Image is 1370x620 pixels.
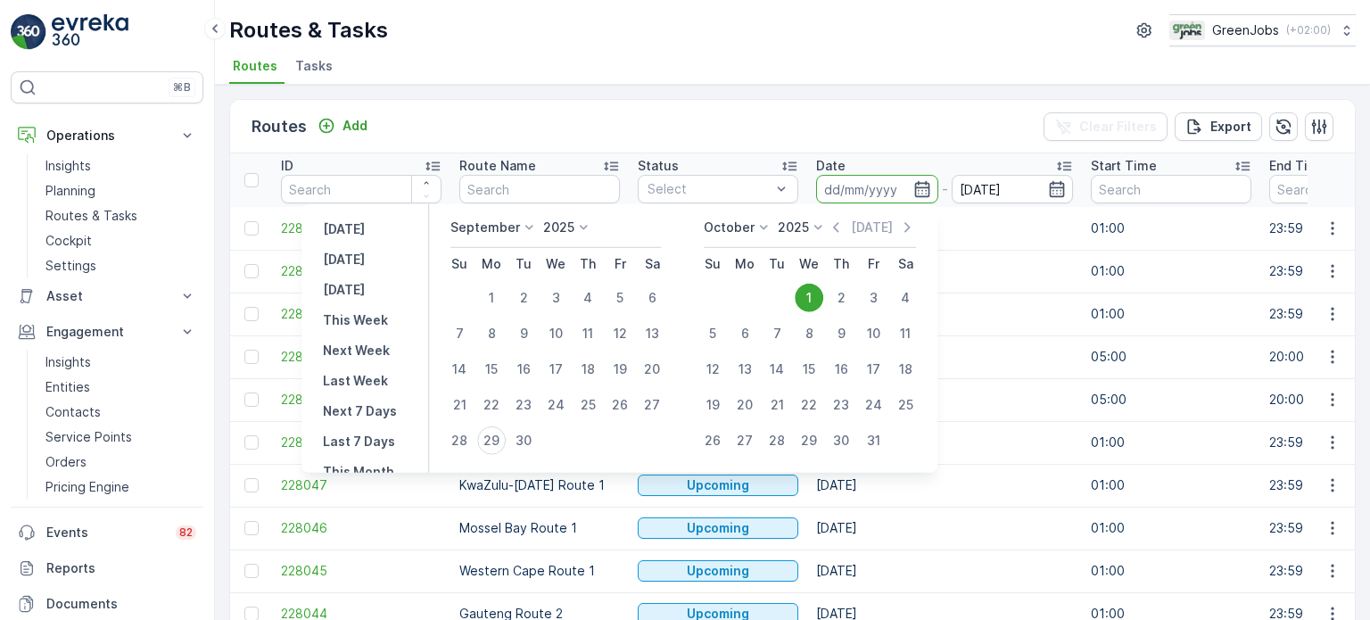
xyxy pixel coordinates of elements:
[795,426,823,455] div: 29
[11,550,203,586] a: Reports
[1269,157,1327,175] p: End Time
[46,127,168,145] p: Operations
[574,355,602,384] div: 18
[1210,118,1251,136] p: Export
[606,391,634,419] div: 26
[638,355,666,384] div: 20
[38,253,203,278] a: Settings
[316,279,372,301] button: Tomorrow
[638,157,679,175] p: Status
[763,355,791,384] div: 14
[1091,519,1251,537] p: 01:00
[477,355,506,384] div: 15
[859,426,887,455] div: 31
[698,319,727,348] div: 5
[244,478,259,492] div: Toggle Row Selected
[763,319,791,348] div: 7
[45,378,90,396] p: Entities
[851,219,893,236] p: [DATE]
[38,228,203,253] a: Cockpit
[638,475,798,496] button: Upcoming
[795,319,823,348] div: 8
[807,207,1082,250] td: [DATE]
[475,248,508,280] th: Monday
[827,319,855,348] div: 9
[1079,118,1157,136] p: Clear Filters
[252,114,307,139] p: Routes
[281,476,442,494] a: 228047
[45,182,95,200] p: Planning
[316,219,372,240] button: Yesterday
[508,248,540,280] th: Tuesday
[281,562,442,580] a: 228045
[827,426,855,455] div: 30
[540,248,572,280] th: Wednesday
[730,426,759,455] div: 27
[606,284,634,312] div: 5
[795,355,823,384] div: 15
[281,519,442,537] a: 228046
[807,293,1082,335] td: [DATE]
[509,426,538,455] div: 30
[38,425,203,450] a: Service Points
[574,391,602,419] div: 25
[807,421,1082,464] td: [DATE]
[889,248,921,280] th: Saturday
[281,262,442,280] a: 228250
[825,248,857,280] th: Thursday
[11,278,203,314] button: Asset
[281,219,442,237] a: 228251
[730,391,759,419] div: 20
[45,207,137,225] p: Routes & Tasks
[52,14,128,50] img: logo_light-DOdMpM7g.png
[638,560,798,582] button: Upcoming
[46,524,165,541] p: Events
[1091,562,1251,580] p: 01:00
[45,232,92,250] p: Cockpit
[244,221,259,236] div: Toggle Row Selected
[687,519,749,537] p: Upcoming
[704,219,755,236] p: October
[541,391,570,419] div: 24
[952,175,1074,203] input: dd/mm/yyyy
[857,248,889,280] th: Friday
[45,478,129,496] p: Pricing Engine
[698,355,727,384] div: 12
[323,402,397,420] p: Next 7 Days
[1175,112,1262,141] button: Export
[807,335,1082,378] td: [DATE]
[698,391,727,419] div: 19
[38,350,203,375] a: Insights
[1091,348,1251,366] p: 05:00
[11,118,203,153] button: Operations
[477,319,506,348] div: 8
[244,521,259,535] div: Toggle Row Selected
[281,305,442,323] a: 228249
[316,370,395,392] button: Last Week
[38,475,203,500] a: Pricing Engine
[807,507,1082,550] td: [DATE]
[698,426,727,455] div: 26
[45,353,91,371] p: Insights
[807,464,1082,507] td: [DATE]
[730,355,759,384] div: 13
[323,311,388,329] p: This Week
[46,559,196,577] p: Reports
[859,355,887,384] div: 17
[281,348,442,366] span: 228131
[1091,219,1251,237] p: 01:00
[687,562,749,580] p: Upcoming
[281,434,442,451] a: 228048
[638,391,666,419] div: 27
[827,391,855,419] div: 23
[477,426,506,455] div: 29
[443,248,475,280] th: Sunday
[793,248,825,280] th: Wednesday
[1169,14,1356,46] button: GreenJobs(+02:00)
[638,319,666,348] div: 13
[45,403,101,421] p: Contacts
[38,400,203,425] a: Contacts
